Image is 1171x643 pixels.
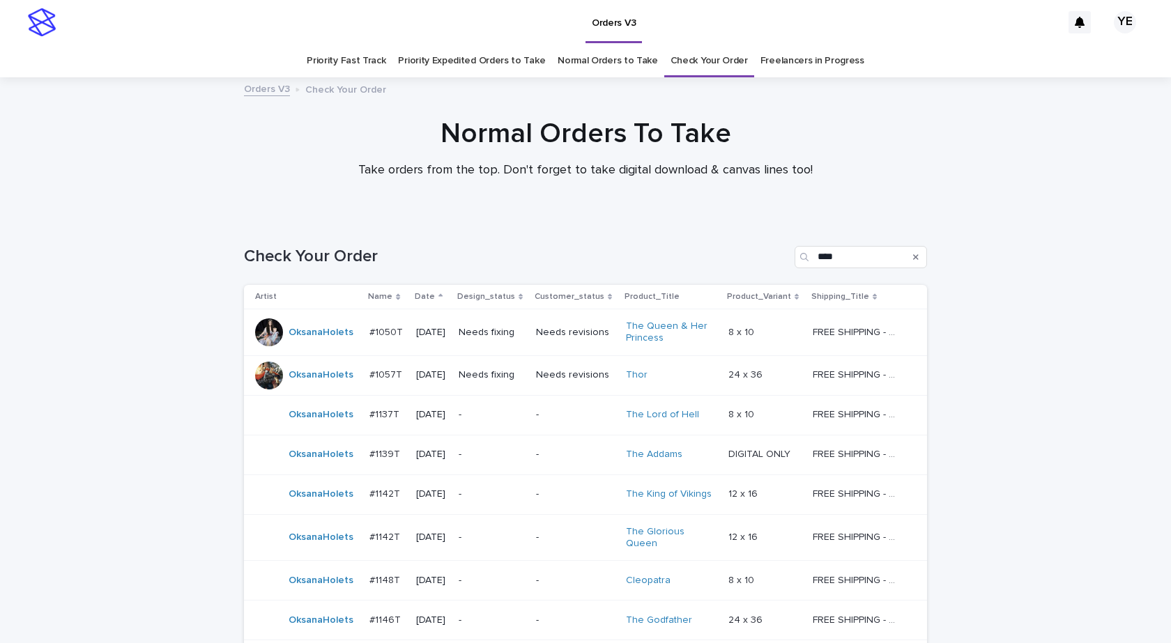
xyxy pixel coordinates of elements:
p: 8 x 10 [728,572,757,587]
a: OksanaHolets [289,327,353,339]
p: FREE SHIPPING - preview in 1-2 business days, after your approval delivery will take 5-10 b.d. [813,366,903,381]
a: OksanaHolets [289,532,353,543]
p: FREE SHIPPING - preview in 1-2 business days, after your approval delivery will take 5-10 b.d. [813,324,903,339]
p: [DATE] [416,488,447,500]
p: [DATE] [416,575,447,587]
p: - [536,575,615,587]
p: #1142T [369,486,403,500]
p: 8 x 10 [728,406,757,421]
p: #1050T [369,324,406,339]
p: FREE SHIPPING - preview in 1-2 business days, after your approval delivery will take 5-10 b.d. [813,486,903,500]
a: Normal Orders to Take [558,45,658,77]
p: - [536,449,615,460]
a: The Godfather [626,614,692,626]
p: - [536,614,615,626]
p: [DATE] [416,409,447,421]
p: [DATE] [416,369,447,381]
p: Artist [255,289,277,304]
p: FREE SHIPPING - preview in 1-2 business days, after your approval delivery will take 5-10 b.d. [813,529,903,543]
p: #1139T [369,446,403,460]
p: Shipping_Title [811,289,869,304]
p: #1148T [369,572,403,587]
a: Check Your Order [671,45,748,77]
a: The King of Vikings [626,488,712,500]
tr: OksanaHolets #1142T#1142T [DATE]--The King of Vikings 12 x 1612 x 16 FREE SHIPPING - preview in 1... [244,474,927,514]
p: Needs fixing [459,327,525,339]
a: OksanaHolets [289,369,353,381]
a: Freelancers in Progress [760,45,864,77]
p: - [536,532,615,543]
p: Needs revisions [536,327,615,339]
h1: Check Your Order [244,247,789,267]
p: [DATE] [416,449,447,460]
tr: OksanaHolets #1050T#1050T [DATE]Needs fixingNeeds revisionsThe Queen & Her Princess 8 x 108 x 10 ... [244,309,927,356]
a: OksanaHolets [289,614,353,626]
p: Customer_status [535,289,604,304]
p: DIGITAL ONLY [728,446,793,460]
p: Needs revisions [536,369,615,381]
p: - [536,409,615,421]
input: Search [795,246,927,268]
p: - [459,409,525,421]
a: Priority Expedited Orders to Take [398,45,545,77]
a: The Glorious Queen [626,526,713,550]
a: Cleopatra [626,575,671,587]
p: - [459,488,525,500]
a: OksanaHolets [289,449,353,460]
p: #1137T [369,406,402,421]
p: Design_status [457,289,515,304]
p: #1142T [369,529,403,543]
p: [DATE] [416,614,447,626]
div: YE [1114,11,1136,33]
p: [DATE] [416,327,447,339]
tr: OksanaHolets #1139T#1139T [DATE]--The Addams DIGITAL ONLYDIGITAL ONLY FREE SHIPPING - preview in ... [244,435,927,474]
p: - [536,488,615,500]
p: - [459,449,525,460]
p: Take orders from the top. Don't forget to take digital download & canvas lines too! [307,163,864,178]
a: The Queen & Her Princess [626,320,713,344]
p: Product_Variant [727,289,791,304]
h1: Normal Orders To Take [244,117,927,150]
a: Orders V3 [244,80,290,96]
a: OksanaHolets [289,575,353,587]
tr: OksanaHolets #1148T#1148T [DATE]--Cleopatra 8 x 108 x 10 FREE SHIPPING - preview in 1-2 business ... [244,561,927,601]
tr: OksanaHolets #1142T#1142T [DATE]--The Glorious Queen 12 x 1612 x 16 FREE SHIPPING - preview in 1-... [244,514,927,561]
p: 12 x 16 [728,529,760,543]
p: FREE SHIPPING - preview in 1-2 business days, after your approval delivery will take 5-10 b.d. [813,572,903,587]
p: FREE SHIPPING - preview in 1-2 business days, after your approval delivery will take 5-10 b.d. [813,446,903,460]
tr: OksanaHolets #1057T#1057T [DATE]Needs fixingNeeds revisionsThor 24 x 3624 x 36 FREE SHIPPING - pr... [244,355,927,395]
p: FREE SHIPPING - preview in 1-2 business days, after your approval delivery will take 5-10 b.d. [813,406,903,421]
p: Name [368,289,392,304]
p: Check Your Order [305,81,386,96]
img: stacker-logo-s-only.png [28,8,56,36]
a: The Lord of Hell [626,409,699,421]
p: Needs fixing [459,369,525,381]
a: The Addams [626,449,682,460]
p: 24 x 36 [728,366,765,381]
p: Date [415,289,435,304]
p: Product_Title [625,289,680,304]
p: FREE SHIPPING - preview in 1-2 business days, after your approval delivery will take 5-10 b.d. [813,612,903,626]
p: - [459,575,525,587]
p: #1057T [369,366,405,381]
p: - [459,532,525,543]
p: [DATE] [416,532,447,543]
a: OksanaHolets [289,409,353,421]
p: 24 x 36 [728,612,765,626]
p: 12 x 16 [728,486,760,500]
tr: OksanaHolets #1146T#1146T [DATE]--The Godfather 24 x 3624 x 36 FREE SHIPPING - preview in 1-2 bus... [244,601,927,640]
p: 8 x 10 [728,324,757,339]
p: - [459,614,525,626]
tr: OksanaHolets #1137T#1137T [DATE]--The Lord of Hell 8 x 108 x 10 FREE SHIPPING - preview in 1-2 bu... [244,395,927,435]
a: Thor [626,369,648,381]
a: OksanaHolets [289,488,353,500]
a: Priority Fast Track [307,45,385,77]
p: #1146T [369,612,404,626]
